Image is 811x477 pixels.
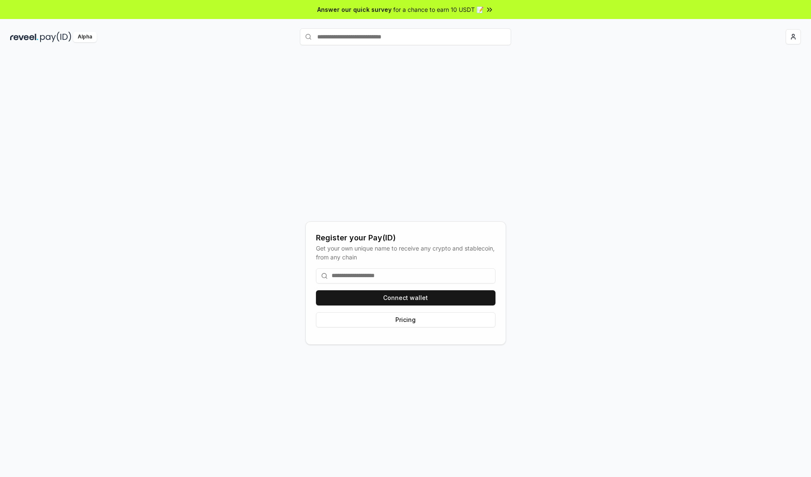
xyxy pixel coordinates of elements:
button: Connect wallet [316,290,495,305]
div: Register your Pay(ID) [316,232,495,244]
button: Pricing [316,312,495,327]
span: Answer our quick survey [317,5,392,14]
div: Alpha [73,32,97,42]
img: pay_id [40,32,71,42]
div: Get your own unique name to receive any crypto and stablecoin, from any chain [316,244,495,262]
span: for a chance to earn 10 USDT 📝 [393,5,484,14]
img: reveel_dark [10,32,38,42]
